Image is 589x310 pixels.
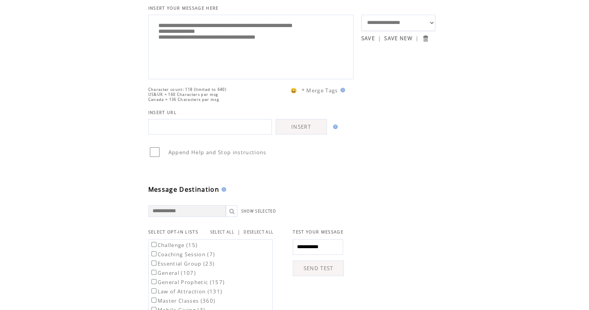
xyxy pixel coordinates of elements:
[148,92,218,97] span: US&UK = 160 Characters per msg
[151,261,156,266] input: Essential Group (23)
[384,35,412,42] a: SAVE NEW
[361,35,375,42] a: SAVE
[151,298,156,303] input: Master Classes (360)
[168,149,266,156] span: Append Help and Stop instructions
[151,242,156,247] input: Challenge (15)
[241,209,276,214] a: SHOW SELECTED
[338,88,345,92] img: help.gif
[148,87,227,92] span: Character count: 118 (limited to 640)
[148,110,177,115] span: INSERT URL
[150,288,223,295] label: Law of Attraction (131)
[151,279,156,284] input: General Prophetic (157)
[151,288,156,293] input: Law of Attraction (131)
[293,229,343,235] span: TEST YOUR MESSAGE
[148,5,219,11] span: INSERT YOUR MESSAGE HERE
[290,87,297,94] span: 😀
[150,260,215,267] label: Essential Group (23)
[148,229,198,235] span: SELECT OPT-IN LISTS
[422,35,429,42] input: Submit
[331,124,338,129] img: help.gif
[219,187,226,192] img: help.gif
[210,230,234,235] a: SELECT ALL
[237,228,240,235] span: |
[150,279,225,286] label: General Prophetic (157)
[150,251,215,258] label: Coaching Session (7)
[244,230,273,235] a: DESELECT ALL
[302,87,338,94] span: * Merge Tags
[276,119,327,135] a: INSERT
[148,97,219,102] span: Canada = 136 Characters per msg
[151,251,156,256] input: Coaching Session (7)
[150,297,216,304] label: Master Classes (360)
[150,269,196,276] label: General (107)
[148,185,219,194] span: Message Destination
[416,35,419,42] span: |
[293,261,344,276] a: SEND TEST
[150,242,198,249] label: Challenge (15)
[151,270,156,275] input: General (107)
[378,35,381,42] span: |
